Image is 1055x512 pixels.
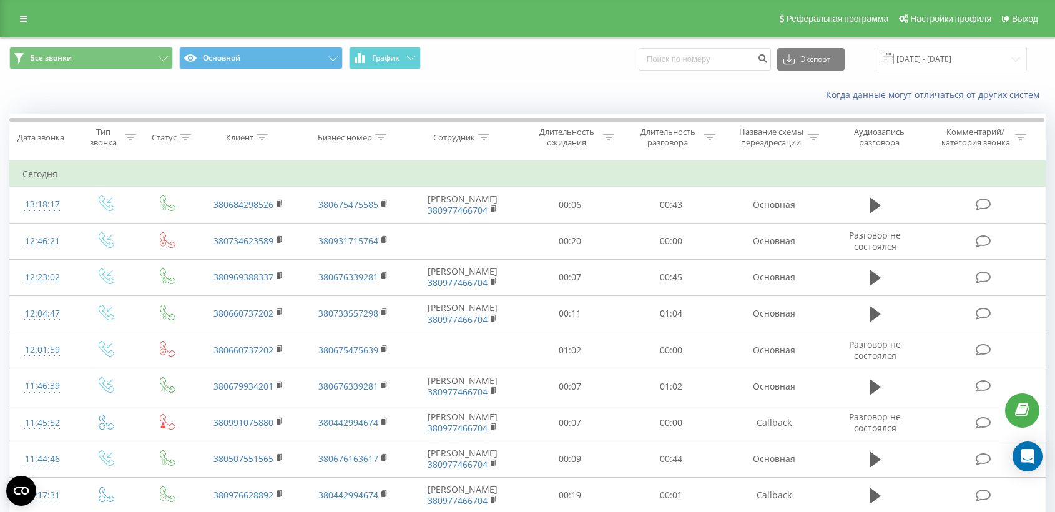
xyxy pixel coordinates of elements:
a: 380675475585 [318,199,378,210]
a: 380977466704 [428,386,488,398]
td: 00:11 [519,295,621,332]
div: 11:46:39 [22,374,62,398]
span: Реферальная программа [786,14,888,24]
td: Callback [722,405,827,441]
div: Дата звонка [17,132,64,143]
input: Поиск по номеру [639,48,771,71]
a: 380991075880 [213,416,273,428]
td: 00:00 [621,405,722,441]
div: Длительность ожидания [533,127,600,148]
td: Основная [722,441,827,477]
td: [PERSON_NAME] [406,368,519,405]
td: 01:04 [621,295,722,332]
td: 00:06 [519,187,621,223]
td: [PERSON_NAME] [406,259,519,295]
div: Сотрудник [433,132,475,143]
td: Основная [722,187,827,223]
div: 12:23:02 [22,265,62,290]
td: [PERSON_NAME] [406,295,519,332]
a: 380442994674 [318,416,378,428]
a: 380676339281 [318,380,378,392]
td: 00:00 [621,332,722,368]
a: 380977466704 [428,458,488,470]
a: 380679934201 [213,380,273,392]
div: Бизнес номер [318,132,372,143]
div: 12:04:47 [22,302,62,326]
a: 380734623589 [213,235,273,247]
td: [PERSON_NAME] [406,441,519,477]
div: 11:17:31 [22,483,62,508]
span: Выход [1012,14,1038,24]
td: [PERSON_NAME] [406,187,519,223]
span: Все звонки [30,53,72,63]
a: 380733557298 [318,307,378,319]
td: 00:09 [519,441,621,477]
a: 380931715764 [318,235,378,247]
div: Длительность разговора [634,127,701,148]
td: 00:00 [621,223,722,259]
a: 380976628892 [213,489,273,501]
span: Настройки профиля [910,14,991,24]
div: 11:44:46 [22,447,62,471]
td: 00:07 [519,259,621,295]
button: Open CMP widget [6,476,36,506]
button: График [349,47,421,69]
div: Тип звонка [86,127,122,148]
a: 380442994674 [318,489,378,501]
a: 380977466704 [428,422,488,434]
a: 380507551565 [213,453,273,465]
span: Разговор не состоялся [849,411,901,434]
td: 00:20 [519,223,621,259]
td: 00:43 [621,187,722,223]
a: 380977466704 [428,204,488,216]
a: 380660737202 [213,307,273,319]
div: Аудиозапись разговора [839,127,920,148]
a: 380977466704 [428,495,488,506]
td: Основная [722,295,827,332]
div: Open Intercom Messenger [1013,441,1043,471]
span: График [372,54,400,62]
a: 380977466704 [428,313,488,325]
td: [PERSON_NAME] [406,405,519,441]
div: Комментарий/категория звонка [939,127,1012,148]
button: Все звонки [9,47,173,69]
a: 380977466704 [428,277,488,288]
button: Основной [179,47,343,69]
div: Клиент [226,132,253,143]
a: 380684298526 [213,199,273,210]
td: 00:07 [519,405,621,441]
span: Разговор не состоялся [849,229,901,252]
a: 380676163617 [318,453,378,465]
div: 11:45:52 [22,411,62,435]
td: Основная [722,368,827,405]
td: Основная [722,259,827,295]
td: 01:02 [621,368,722,405]
td: 01:02 [519,332,621,368]
td: Основная [722,223,827,259]
a: 380969388337 [213,271,273,283]
td: 00:44 [621,441,722,477]
div: 12:01:59 [22,338,62,362]
div: Статус [152,132,177,143]
td: Основная [722,332,827,368]
td: 00:07 [519,368,621,405]
a: 380660737202 [213,344,273,356]
a: 380675475639 [318,344,378,356]
div: Название схемы переадресации [738,127,805,148]
div: 13:18:17 [22,192,62,217]
span: Разговор не состоялся [849,338,901,362]
div: 12:46:21 [22,229,62,254]
button: Экспорт [777,48,845,71]
td: 00:45 [621,259,722,295]
a: Когда данные могут отличаться от других систем [826,89,1046,101]
td: Сегодня [10,162,1046,187]
a: 380676339281 [318,271,378,283]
